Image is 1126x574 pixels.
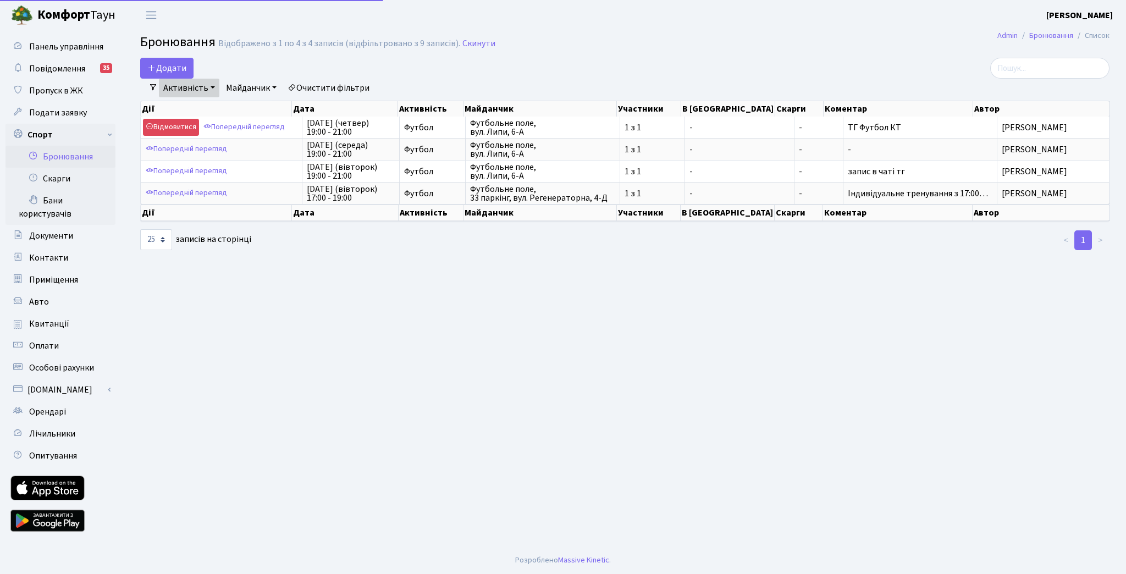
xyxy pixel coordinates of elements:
th: Коментар [823,205,973,221]
th: Дії [141,101,292,117]
span: Авто [29,296,49,308]
span: - [799,189,838,198]
span: [PERSON_NAME] [1002,145,1105,154]
th: Активність [399,205,464,221]
a: Бани користувачів [5,190,115,225]
span: [PERSON_NAME] [1002,167,1105,176]
span: - [689,145,790,154]
th: В [GEOGRAPHIC_DATA] [681,101,775,117]
a: Бронювання [1029,30,1073,41]
span: Лічильники [29,428,75,440]
th: Дата [292,101,398,117]
th: Дії [141,205,292,221]
a: Документи [5,225,115,247]
a: Орендарі [5,401,115,423]
a: Попередній перегляд [143,185,230,202]
span: Футбольне поле, вул. Липи, 6-А [470,119,615,136]
span: Футбол [404,123,461,132]
a: Оплати [5,335,115,357]
b: Комфорт [37,6,90,24]
a: Приміщення [5,269,115,291]
span: Контакти [29,252,68,264]
span: Оплати [29,340,59,352]
a: Особові рахунки [5,357,115,379]
a: Admin [997,30,1018,41]
span: 1 з 1 [625,123,680,132]
a: Очистити фільтри [283,79,374,97]
span: [DATE] (середа) 19:00 - 21:00 [307,141,395,158]
span: Футбол [404,167,461,176]
span: 1 з 1 [625,189,680,198]
span: [PERSON_NAME] [1002,123,1105,132]
th: Майданчик [463,205,617,221]
li: Список [1073,30,1110,42]
span: Приміщення [29,274,78,286]
a: Попередній перегляд [143,141,230,158]
div: Відображено з 1 по 4 з 4 записів (відфільтровано з 9 записів). [218,38,460,49]
span: - [689,123,790,132]
th: Скарги [775,101,824,117]
span: - [848,143,851,156]
th: Майданчик [463,101,617,117]
span: 1 з 1 [625,167,680,176]
a: Квитанції [5,313,115,335]
button: Переключити навігацію [137,6,165,24]
a: Пропуск в ЖК [5,80,115,102]
div: Розроблено . [515,554,611,566]
a: Massive Kinetic [558,554,609,566]
a: Повідомлення35 [5,58,115,80]
th: Активність [398,101,463,117]
span: запис в чаті тг [848,165,905,178]
a: Авто [5,291,115,313]
span: Індивідуальне тренування з 17:00… [848,187,988,200]
span: Опитування [29,450,77,462]
a: [PERSON_NAME] [1046,9,1113,22]
th: Автор [973,205,1110,221]
span: [DATE] (четвер) 19:00 - 21:00 [307,119,395,136]
a: Бронювання [5,146,115,168]
span: Квитанції [29,318,69,330]
img: logo.png [11,4,33,26]
span: Бронювання [140,32,216,52]
span: - [799,167,838,176]
a: Подати заявку [5,102,115,124]
th: Автор [973,101,1110,117]
span: Орендарі [29,406,66,418]
span: [PERSON_NAME] [1002,189,1105,198]
span: Футбол [404,189,461,198]
select: записів на сторінці [140,229,172,250]
a: Панель управління [5,36,115,58]
th: Коментар [824,101,973,117]
th: Участники [617,205,681,221]
a: Активність [159,79,219,97]
a: Скинути [462,38,495,49]
span: Документи [29,230,73,242]
span: [DATE] (вівторок) 17:00 - 19:00 [307,185,395,202]
a: Попередній перегляд [143,163,230,180]
span: Подати заявку [29,107,87,119]
span: Футбольне поле, вул. Липи, 6-А [470,163,615,180]
label: записів на сторінці [140,229,251,250]
a: Контакти [5,247,115,269]
span: Футбольне поле, 33 паркінг, вул. Регенераторна, 4-Д [470,185,615,202]
b: [PERSON_NAME] [1046,9,1113,21]
span: - [689,189,790,198]
a: Відмовитися [143,119,199,136]
span: - [799,123,838,132]
a: [DOMAIN_NAME] [5,379,115,401]
a: Опитування [5,445,115,467]
th: Дата [292,205,398,221]
button: Додати [140,58,194,79]
span: Футбол [404,145,461,154]
span: 1 з 1 [625,145,680,154]
span: - [799,145,838,154]
span: [DATE] (вівторок) 19:00 - 21:00 [307,163,395,180]
a: Майданчик [222,79,281,97]
a: Попередній перегляд [201,119,288,136]
span: ТГ Футбол КТ [848,122,901,134]
a: Лічильники [5,423,115,445]
th: Скарги [775,205,823,221]
input: Пошук... [990,58,1110,79]
nav: breadcrumb [981,24,1126,47]
span: - [689,167,790,176]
